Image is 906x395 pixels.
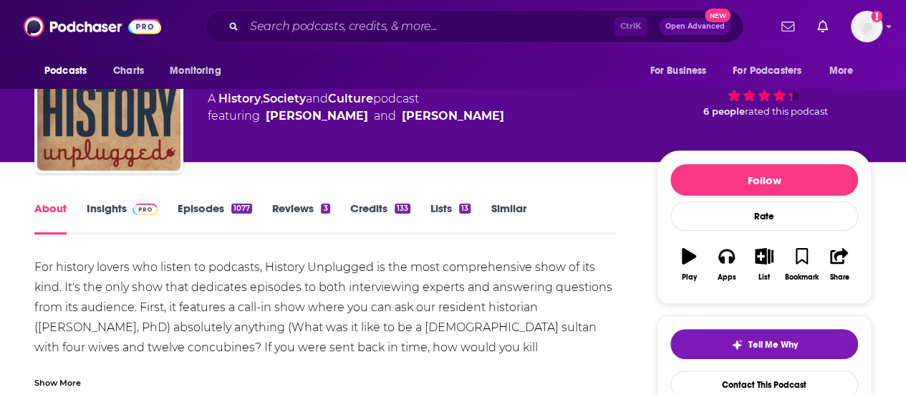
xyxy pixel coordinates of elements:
[758,273,770,282] div: List
[819,57,872,85] button: open menu
[733,61,801,81] span: For Podcasters
[87,201,158,234] a: InsightsPodchaser Pro
[640,57,724,85] button: open menu
[871,11,882,22] svg: Add a profile image
[263,92,306,105] a: Society
[614,17,647,36] span: Ctrl K
[132,204,158,215] img: Podchaser Pro
[350,201,410,234] a: Credits133
[34,201,67,234] a: About
[731,339,743,351] img: tell me why sparkle
[705,9,731,22] span: New
[783,239,820,290] button: Bookmark
[160,57,239,85] button: open menu
[37,27,180,171] img: History Unplugged Podcast
[231,204,252,214] div: 1077
[170,61,221,81] span: Monitoring
[703,106,745,117] span: 6 people
[851,11,882,42] span: Logged in as smeizlik
[104,57,153,85] a: Charts
[374,108,396,125] span: and
[272,201,329,234] a: Reviews3
[208,90,504,125] div: A podcast
[745,106,828,117] span: rated this podcast
[650,61,706,81] span: For Business
[665,23,725,30] span: Open Advanced
[821,239,858,290] button: Share
[670,164,858,196] button: Follow
[811,14,834,39] a: Show notifications dropdown
[306,92,328,105] span: and
[708,239,745,290] button: Apps
[670,201,858,231] div: Rate
[218,92,261,105] a: History
[44,61,87,81] span: Podcasts
[208,108,504,125] span: featuring
[776,14,800,39] a: Show notifications dropdown
[851,11,882,42] button: Show profile menu
[670,329,858,359] button: tell me why sparkleTell Me Why
[178,201,252,234] a: Episodes1077
[718,273,736,282] div: Apps
[24,13,161,40] img: Podchaser - Follow, Share and Rate Podcasts
[785,273,819,282] div: Bookmark
[244,15,614,38] input: Search podcasts, credits, & more...
[205,10,743,43] div: Search podcasts, credits, & more...
[829,273,849,282] div: Share
[829,61,854,81] span: More
[851,11,882,42] img: User Profile
[395,204,410,214] div: 133
[723,57,822,85] button: open menu
[321,204,329,214] div: 3
[491,201,526,234] a: Similar
[328,92,373,105] a: Culture
[659,18,731,35] button: Open AdvancedNew
[459,204,471,214] div: 13
[261,92,263,105] span: ,
[266,108,368,125] a: Scott Rank
[430,201,471,234] a: Lists13
[402,108,504,125] a: James Early
[746,239,783,290] button: List
[113,61,144,81] span: Charts
[670,239,708,290] button: Play
[748,339,798,351] span: Tell Me Why
[682,273,697,282] div: Play
[34,57,105,85] button: open menu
